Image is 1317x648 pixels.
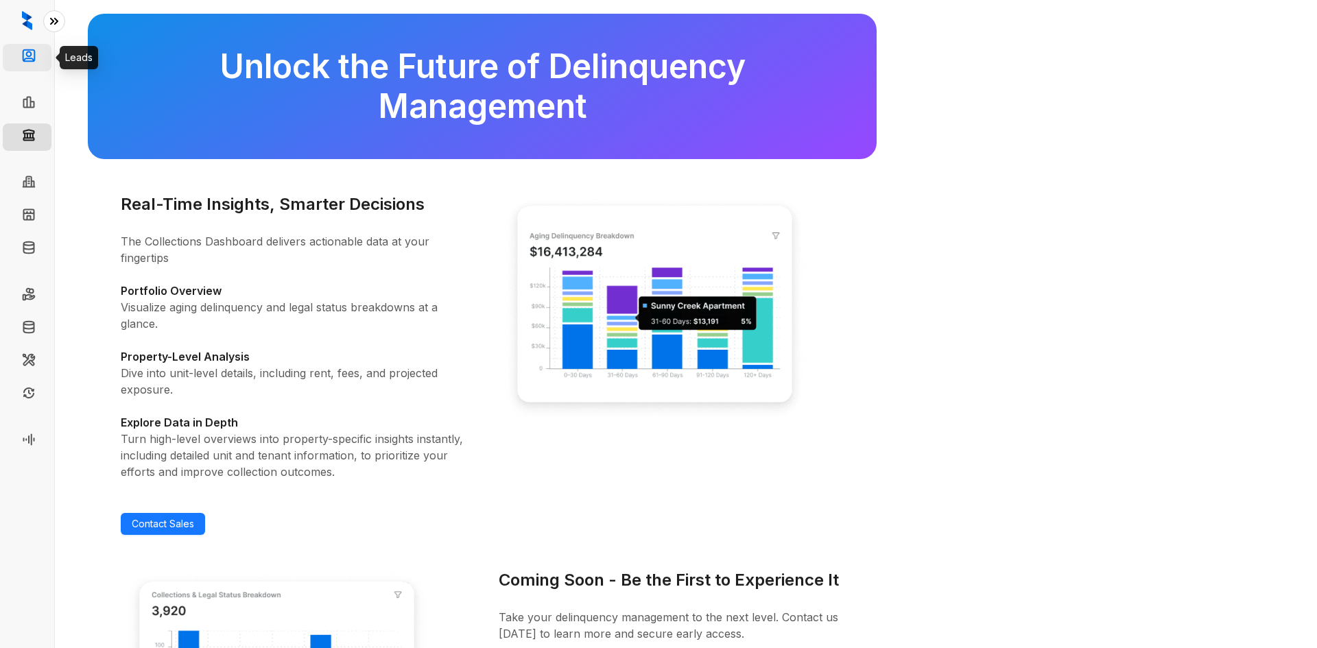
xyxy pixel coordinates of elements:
[132,516,194,531] span: Contact Sales
[3,123,51,151] li: Collections
[22,11,32,30] img: logo
[3,170,51,197] li: Communities
[121,348,466,365] h4: Property-Level Analysis
[121,299,466,332] p: Visualize aging delinquency and legal status breakdowns at a glance.
[3,315,51,343] li: Move Outs
[3,203,51,230] li: Units
[121,283,466,299] h4: Portfolio Overview
[3,236,51,263] li: Knowledge
[121,365,466,398] p: Dive into unit-level details, including rent, fees, and projected exposure.
[3,381,51,409] li: Renewals
[499,568,844,592] h3: Coming Soon - Be the First to Experience It
[3,44,51,71] li: Leads
[121,513,205,535] a: Contact Sales
[3,91,51,118] li: Leasing
[3,283,51,310] li: Rent Collections
[121,233,466,266] p: The Collections Dashboard delivers actionable data at your fingertips
[121,414,466,431] h4: Explore Data in Depth
[3,428,51,455] li: Voice AI
[121,47,844,126] h2: Unlock the Future of Delinquency Management
[499,609,844,642] p: Take your delinquency management to the next level. Contact us [DATE] to learn more and secure ea...
[499,192,811,425] img: Real-Time Insights, Smarter Decisions
[121,431,466,480] p: Turn high-level overviews into property-specific insights instantly, including detailed unit and ...
[3,348,51,376] li: Maintenance
[121,192,466,217] h3: Real-Time Insights, Smarter Decisions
